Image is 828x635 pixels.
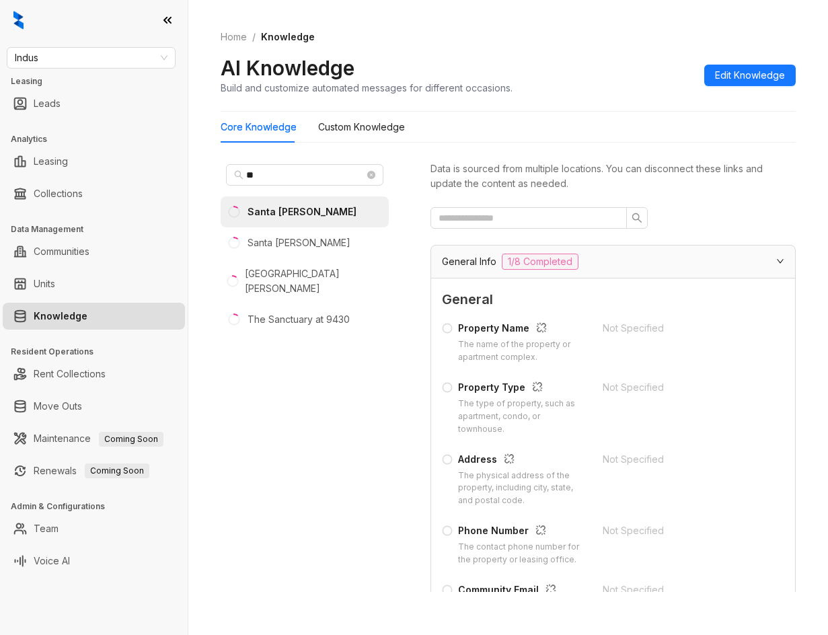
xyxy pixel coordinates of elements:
[252,30,256,44] li: /
[34,515,59,542] a: Team
[367,171,375,179] span: close-circle
[3,361,185,387] li: Rent Collections
[431,246,795,278] div: General Info1/8 Completed
[218,30,250,44] a: Home
[458,583,587,600] div: Community Email
[3,393,185,420] li: Move Outs
[3,180,185,207] li: Collections
[11,500,188,513] h3: Admin & Configurations
[3,270,185,297] li: Units
[248,235,350,250] div: Santa [PERSON_NAME]
[458,321,587,338] div: Property Name
[11,75,188,87] h3: Leasing
[99,432,163,447] span: Coming Soon
[458,523,587,541] div: Phone Number
[34,270,55,297] a: Units
[34,238,89,265] a: Communities
[11,133,188,145] h3: Analytics
[15,48,167,68] span: Indus
[221,120,297,135] div: Core Knowledge
[458,452,587,470] div: Address
[3,148,185,175] li: Leasing
[11,346,188,358] h3: Resident Operations
[34,361,106,387] a: Rent Collections
[458,470,587,508] div: The physical address of the property, including city, state, and postal code.
[715,68,785,83] span: Edit Knowledge
[261,31,315,42] span: Knowledge
[603,583,747,597] div: Not Specified
[34,180,83,207] a: Collections
[11,223,188,235] h3: Data Management
[3,515,185,542] li: Team
[704,65,796,86] button: Edit Knowledge
[34,393,82,420] a: Move Outs
[603,321,747,336] div: Not Specified
[34,548,70,574] a: Voice AI
[458,541,587,566] div: The contact phone number for the property or leasing office.
[3,425,185,452] li: Maintenance
[458,380,587,398] div: Property Type
[430,161,796,191] div: Data is sourced from multiple locations. You can disconnect these links and update the content as...
[502,254,578,270] span: 1/8 Completed
[3,90,185,117] li: Leads
[632,213,642,223] span: search
[34,457,149,484] a: RenewalsComing Soon
[34,90,61,117] a: Leads
[3,457,185,484] li: Renewals
[3,548,185,574] li: Voice AI
[603,523,747,538] div: Not Specified
[776,257,784,265] span: expanded
[248,312,350,327] div: The Sanctuary at 9430
[318,120,405,135] div: Custom Knowledge
[13,11,24,30] img: logo
[85,463,149,478] span: Coming Soon
[248,204,356,219] div: Santa [PERSON_NAME]
[458,338,587,364] div: The name of the property or apartment complex.
[3,303,185,330] li: Knowledge
[221,55,354,81] h2: AI Knowledge
[245,266,383,296] div: [GEOGRAPHIC_DATA][PERSON_NAME]
[234,170,243,180] span: search
[458,398,587,436] div: The type of property, such as apartment, condo, or townhouse.
[442,254,496,269] span: General Info
[3,238,185,265] li: Communities
[442,289,784,310] span: General
[34,148,68,175] a: Leasing
[603,380,747,395] div: Not Specified
[603,452,747,467] div: Not Specified
[221,81,513,95] div: Build and customize automated messages for different occasions.
[34,303,87,330] a: Knowledge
